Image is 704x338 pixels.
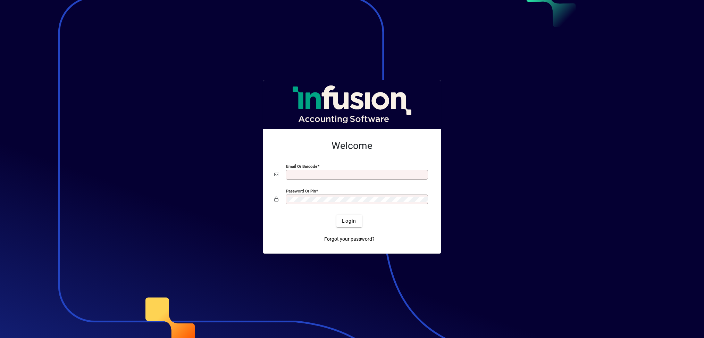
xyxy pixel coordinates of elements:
[286,189,316,193] mat-label: Password or Pin
[321,233,377,245] a: Forgot your password?
[274,140,430,152] h2: Welcome
[342,217,356,225] span: Login
[324,236,375,243] span: Forgot your password?
[286,164,317,169] mat-label: Email or Barcode
[336,215,362,227] button: Login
